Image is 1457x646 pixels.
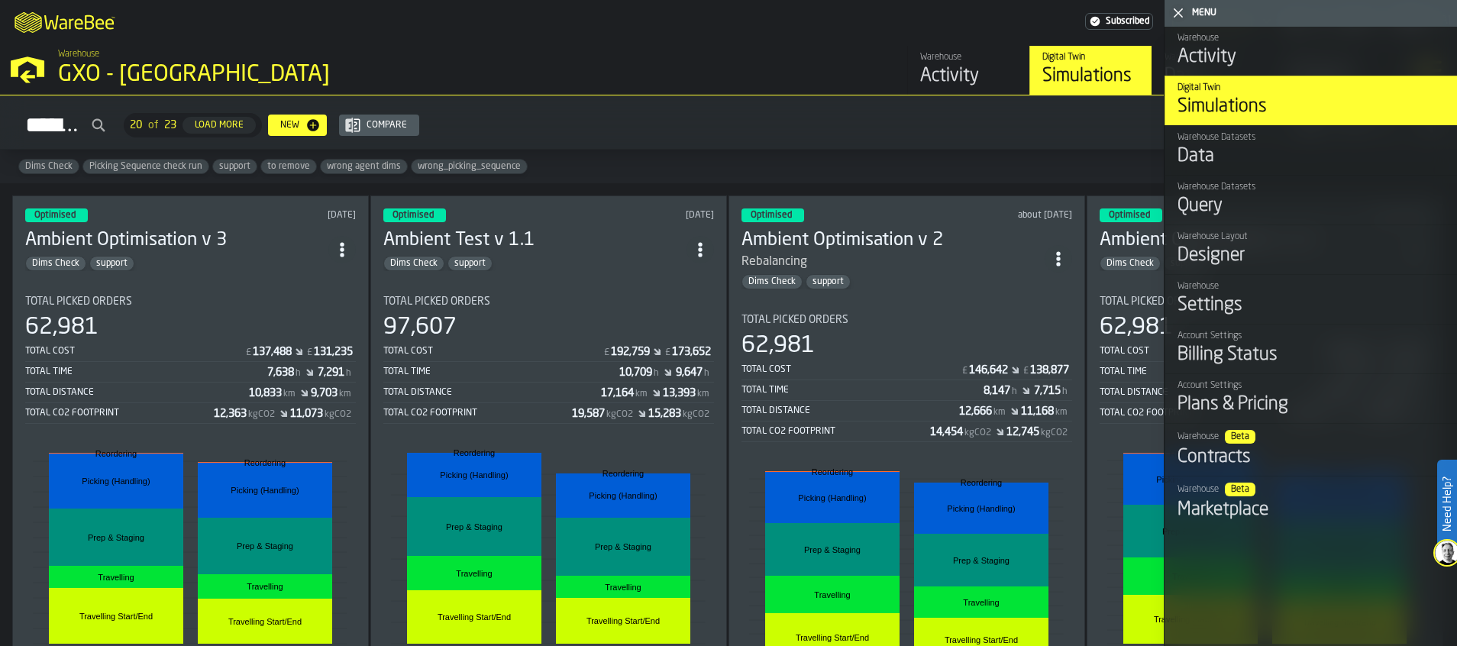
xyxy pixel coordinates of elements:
div: Stat Value [1030,364,1069,376]
a: link-to-/wh/i/ae0cd702-8cb1-4091-b3be-0aee77957c79/simulations [1029,46,1152,95]
span: of [148,119,158,131]
div: Title [25,296,356,308]
span: Optimised [34,211,76,220]
span: kgCO2 [325,409,351,420]
span: Total Picked Orders [25,296,132,308]
div: Total Time [25,367,267,377]
div: Ambient Optimisation v 3 [25,228,328,253]
div: status-3 2 [25,208,88,222]
span: km [283,389,296,399]
span: h [1012,386,1017,397]
div: status-3 2 [1100,208,1162,222]
span: £ [307,347,312,358]
div: Stat Value [318,367,344,379]
div: Activity [920,64,1017,89]
div: stat-Total Picked Orders [383,296,714,424]
div: 62,981 [25,314,99,341]
span: Optimised [751,211,792,220]
div: Title [383,296,714,308]
div: stat-Total Picked Orders [1100,296,1430,424]
div: Total Distance [25,387,249,398]
div: Stat Value [676,367,703,379]
div: Title [741,314,1072,326]
div: Title [1100,296,1430,308]
span: kgCO2 [964,428,991,438]
div: Total Cost [25,346,244,357]
div: Stat Value [311,387,338,399]
span: kgCO2 [683,409,709,420]
div: Total Cost [1100,346,1319,357]
div: Stat Value [314,346,353,358]
div: Total Distance [383,387,601,398]
div: 62,981 [741,332,815,360]
div: stat-Total Picked Orders [25,296,356,424]
span: kgCO2 [248,409,275,420]
div: Stat Value [611,346,650,358]
span: £ [246,347,251,358]
span: Picking Sequence check run [83,161,208,172]
span: support [448,258,492,269]
span: h [1062,386,1068,397]
div: Stat Value [253,346,292,358]
span: support [806,276,850,287]
div: Total CO2 Footprint [383,408,572,418]
div: 97,607 [383,314,457,341]
div: Stat Value [663,387,696,399]
div: Stat Value [619,367,652,379]
span: kgCO2 [1041,428,1068,438]
div: Updated: 28/08/2025, 23:03:38 Created: 08/07/2025, 23:59:55 [582,210,715,221]
span: Total Picked Orders [1100,296,1207,308]
div: Stat Value [984,385,1010,397]
span: Optimised [393,211,434,220]
span: Dims Check [1100,258,1160,269]
span: Dims Check [26,258,86,269]
span: h [296,368,301,379]
h3: Ambient Optimisation v 2 [741,228,1045,253]
div: Simulations [1042,64,1139,89]
span: £ [604,347,609,358]
div: Total Time [383,367,619,377]
div: Stat Value [969,364,1008,376]
div: Stat Value [249,387,282,399]
span: Total Picked Orders [741,314,848,326]
div: Rebalancing [741,253,807,271]
a: link-to-/wh/i/ae0cd702-8cb1-4091-b3be-0aee77957c79/settings/billing [1085,13,1153,30]
div: Total Distance [1100,387,1317,398]
div: 62,981 [1100,314,1173,341]
span: km [697,389,709,399]
div: Digital Twin [1042,52,1139,63]
span: support [213,161,257,172]
div: Menu Subscription [1085,13,1153,30]
div: Rebalancing [741,253,1045,271]
button: button-New [268,115,327,136]
span: £ [962,366,968,376]
div: Stat Value [572,408,605,420]
div: Stat Value [1021,405,1054,418]
span: Dims Check [19,161,79,172]
span: 23 [164,119,176,131]
div: Stat Value [1034,385,1061,397]
div: Total Cost [383,346,603,357]
div: Stat Value [1006,426,1039,438]
span: km [339,389,351,399]
div: Stat Value [214,408,247,420]
div: Stat Value [930,426,963,438]
span: kgCO2 [606,409,633,420]
div: Stat Value [601,387,634,399]
div: Total Distance [741,405,959,416]
span: £ [1023,366,1029,376]
span: to remove [261,161,316,172]
div: Total CO2 Footprint [1100,408,1288,418]
div: ButtonLoadMore-Load More-Prev-First-Last [118,113,268,137]
h3: Ambient Test v 1.1 [383,228,687,253]
span: Subscribed [1106,16,1149,27]
div: stat-Total Picked Orders [741,314,1072,442]
span: km [1055,407,1068,418]
div: Total Time [1100,367,1342,377]
div: Total CO2 Footprint [25,408,214,418]
span: Optimised [1109,211,1150,220]
div: status-3 2 [383,208,446,222]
